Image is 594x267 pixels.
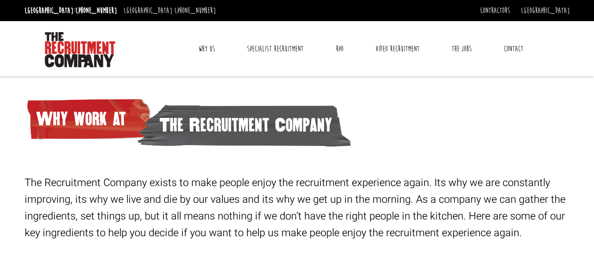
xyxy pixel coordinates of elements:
a: Contractors [480,6,510,15]
a: RPO [329,38,350,60]
a: Video Recruitment [369,38,426,60]
a: Why Us [192,38,222,60]
a: [PHONE_NUMBER] [175,6,216,15]
a: The Jobs [445,38,478,60]
a: [PHONE_NUMBER] [76,6,117,15]
span: The Recruitment Company [137,101,352,150]
li: [GEOGRAPHIC_DATA]: [121,4,218,18]
p: The Recruitment Company exists to make people enjoy the recruitment experience again. Its why we ... [25,175,570,241]
a: Contact [497,38,530,60]
a: Specialist Recruitment [241,38,310,60]
li: [GEOGRAPHIC_DATA]: [22,4,119,18]
a: [GEOGRAPHIC_DATA] [521,6,570,15]
img: The Recruitment Company [45,32,115,67]
span: Why work at [25,95,153,143]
